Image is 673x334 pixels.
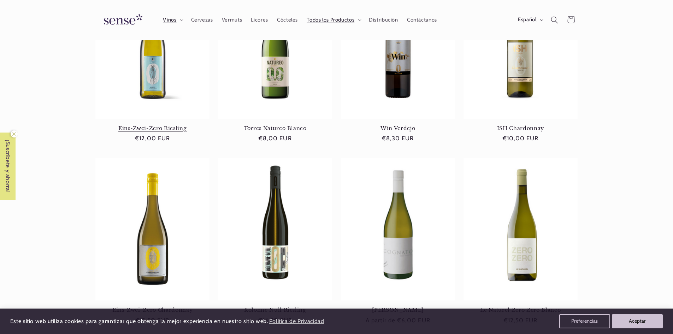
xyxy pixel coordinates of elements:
span: Este sitio web utiliza cookies para garantizar que obtenga la mejor experiencia en nuestro sitio ... [10,318,268,324]
span: Español [518,16,536,24]
a: Eins-Zwei-Zero Riesling [95,125,209,131]
button: Aceptar [612,314,663,328]
button: Preferencias [559,314,610,328]
summary: Todos los Productos [302,12,365,28]
a: Eins-Zwei-Zero Chardonnay [95,307,209,313]
span: Cervezas [191,17,213,23]
a: Vermuts [217,12,247,28]
a: Torres Natureo Blanco [218,125,332,131]
a: Cócteles [272,12,302,28]
a: Política de Privacidad (opens in a new tab) [268,315,325,328]
a: Sense [93,7,151,33]
span: Cócteles [277,17,298,23]
span: Vermuts [222,17,242,23]
span: Contáctanos [407,17,437,23]
span: Distribución [369,17,398,23]
a: Kolonne Null Riesling [218,307,332,313]
a: Le Naturel Zero Zero Blanco [464,307,578,313]
img: Sense [95,10,148,30]
a: Win Verdejo [341,125,455,131]
span: ¡Suscríbete y ahorra! [1,133,15,200]
span: Vinos [163,17,176,23]
summary: Vinos [159,12,187,28]
a: Distribución [365,12,403,28]
a: Contáctanos [402,12,441,28]
span: Todos los Productos [307,17,354,23]
a: Licores [247,12,273,28]
a: ISH Chardonnay [464,125,578,131]
a: [PERSON_NAME] [341,307,455,313]
a: Cervezas [187,12,217,28]
summary: Búsqueda [547,12,563,28]
button: Español [513,13,546,27]
span: Licores [251,17,268,23]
